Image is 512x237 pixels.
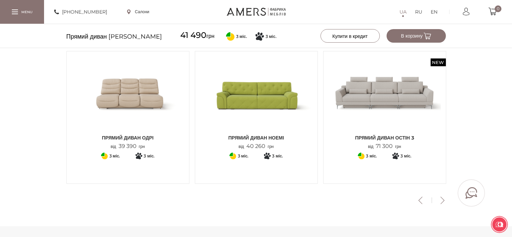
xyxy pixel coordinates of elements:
[200,134,312,141] span: Прямий диван НОЕМІ
[431,8,437,16] a: EN
[127,9,149,15] a: Салони
[332,33,368,39] span: Купити в кредит
[180,29,214,42] span: грн
[368,143,401,150] p: від грн
[329,134,441,141] span: Прямий диван ОСТІН 3
[415,8,422,16] a: RU
[329,57,441,150] a: New Прямий диван ОСТІН 3 Прямий диван ОСТІН 3 Прямий диван ОСТІН 3 від71 300грн
[266,34,277,40] span: 3 міс.
[255,32,264,41] svg: Покупка частинами від Монобанку
[437,197,449,204] button: Next
[226,32,234,41] svg: Оплата частинами від ПриватБанку
[236,34,247,40] span: 3 міс.
[111,143,145,150] p: від грн
[373,143,395,149] span: 71 300
[495,5,501,12] span: 0
[321,29,380,43] button: Купити в кредит
[200,57,312,150] a: Прямий диван НОЕМІ Прямий диван НОЕМІ Прямий диван НОЕМІ від40 260грн
[54,8,107,16] a: [PHONE_NUMBER]
[72,57,184,150] a: Прямий диван ОДРІ Прямий диван ОДРІ Прямий диван ОДРІ від39 390грн
[116,143,139,149] span: 39 390
[387,29,446,43] button: В корзину
[415,197,427,204] button: Previous
[239,143,274,150] p: від грн
[400,8,407,16] a: UA
[244,143,268,149] span: 40 260
[66,30,162,43] span: Прямий диван [PERSON_NAME]
[72,134,184,141] span: Прямий диван ОДРІ
[401,33,431,39] span: В корзину
[180,30,206,40] span: 41 490
[431,59,446,66] span: New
